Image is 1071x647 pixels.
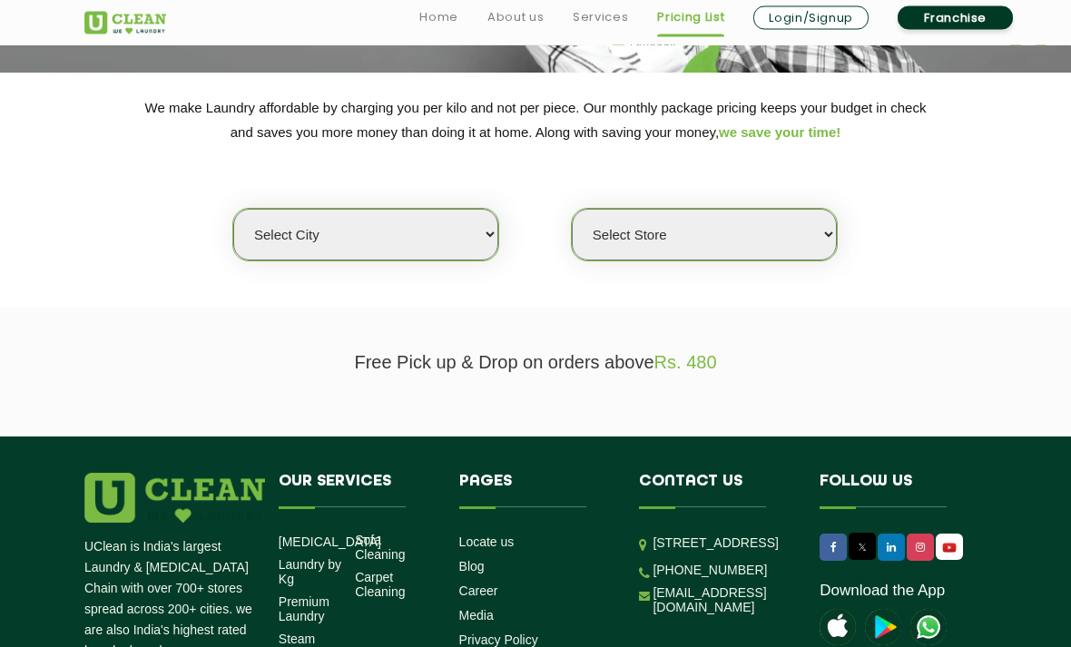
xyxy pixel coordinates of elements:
[938,539,961,558] img: UClean Laundry and Dry Cleaning
[459,584,498,599] a: Career
[459,560,485,574] a: Blog
[573,6,628,28] a: Services
[820,583,945,601] a: Download the App
[820,474,987,508] h4: Follow us
[865,610,901,646] img: playstoreicon.png
[279,474,432,508] h4: Our Services
[487,6,544,28] a: About us
[910,610,947,646] img: UClean Laundry and Dry Cleaning
[459,474,613,508] h4: Pages
[279,595,341,624] a: Premium Laundry
[898,6,1013,30] a: Franchise
[419,6,458,28] a: Home
[820,610,856,646] img: apple-icon.png
[279,558,341,587] a: Laundry by Kg
[84,474,265,524] img: logo.png
[84,96,987,145] p: We make Laundry affordable by charging you per kilo and not per piece. Our monthly package pricin...
[653,586,792,615] a: [EMAIL_ADDRESS][DOMAIN_NAME]
[719,125,840,141] span: we save your time!
[279,535,381,550] a: [MEDICAL_DATA]
[657,6,724,28] a: Pricing List
[639,474,792,508] h4: Contact us
[84,353,987,374] p: Free Pick up & Drop on orders above
[459,535,515,550] a: Locate us
[653,564,767,578] a: [PHONE_NUMBER]
[753,6,869,30] a: Login/Signup
[355,571,418,600] a: Carpet Cleaning
[459,609,494,623] a: Media
[653,534,792,554] p: [STREET_ADDRESS]
[355,534,418,563] a: Sofa Cleaning
[654,353,717,373] span: Rs. 480
[84,12,166,34] img: UClean Laundry and Dry Cleaning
